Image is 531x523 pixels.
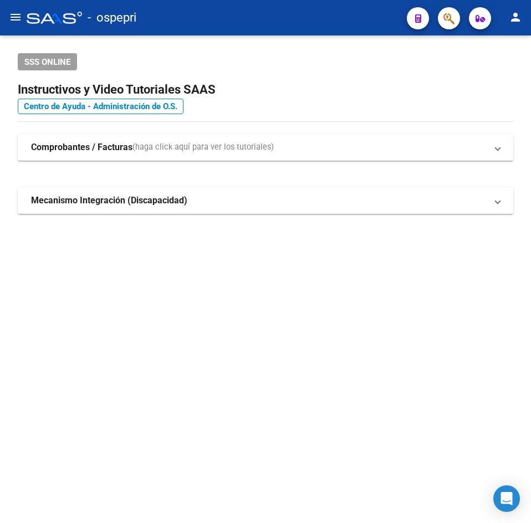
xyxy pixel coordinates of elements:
[9,11,22,24] mat-icon: menu
[31,141,132,153] strong: Comprobantes / Facturas
[509,11,522,24] mat-icon: person
[18,187,513,214] mat-expansion-panel-header: Mecanismo Integración (Discapacidad)
[493,485,520,512] div: Open Intercom Messenger
[18,53,77,70] button: SSS ONLINE
[18,99,183,114] a: Centro de Ayuda - Administración de O.S.
[88,6,136,30] span: - ospepri
[24,57,70,67] span: SSS ONLINE
[18,134,513,161] mat-expansion-panel-header: Comprobantes / Facturas(haga click aquí para ver los tutoriales)
[18,79,513,100] h2: Instructivos y Video Tutoriales SAAS
[31,194,187,207] strong: Mecanismo Integración (Discapacidad)
[132,141,274,153] span: (haga click aquí para ver los tutoriales)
